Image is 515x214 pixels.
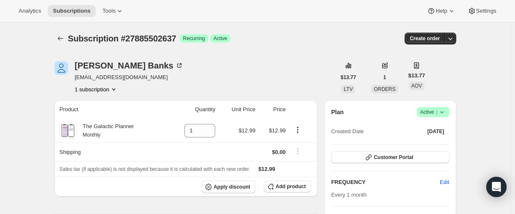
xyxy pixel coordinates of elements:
[436,109,437,115] span: |
[55,143,168,161] th: Shipping
[55,33,66,44] button: Subscriptions
[14,5,46,17] button: Analytics
[75,85,118,93] button: Product actions
[384,74,386,81] span: 1
[331,151,449,163] button: Customer Portal
[183,35,205,42] span: Recurring
[272,149,286,155] span: $0.00
[344,86,353,92] span: LTV
[218,100,258,119] th: Unit Price
[440,178,449,187] span: Edit
[214,35,227,42] span: Active
[463,5,501,17] button: Settings
[486,177,507,197] div: Open Intercom Messenger
[202,181,255,193] button: Apply discount
[435,176,454,189] button: Edit
[427,128,444,135] span: [DATE]
[374,86,395,92] span: ORDERS
[422,5,460,17] button: Help
[55,100,168,119] th: Product
[336,71,362,83] button: $13.77
[19,8,41,14] span: Analytics
[374,154,413,161] span: Customer Portal
[331,178,440,187] h2: FREQUENCY
[264,181,311,192] button: Add product
[60,166,250,172] span: Sales tax (if applicable) is not displayed because it is calculated with each new order.
[476,8,496,14] span: Settings
[410,35,440,42] span: Create order
[331,192,367,198] span: Every 1 month
[405,33,445,44] button: Create order
[331,108,344,116] h2: Plan
[75,61,184,70] div: [PERSON_NAME] Banks
[422,126,449,137] button: [DATE]
[291,125,304,134] button: Product actions
[341,74,356,81] span: $13.77
[102,8,115,14] span: Tools
[378,71,392,83] button: 1
[97,5,129,17] button: Tools
[168,100,218,119] th: Quantity
[420,108,446,116] span: Active
[291,146,304,156] button: Shipping actions
[258,166,275,172] span: $12.99
[60,122,75,139] img: product img
[75,73,184,82] span: [EMAIL_ADDRESS][DOMAIN_NAME]
[77,122,134,139] div: The Galactic Planner
[214,184,250,190] span: Apply discount
[276,183,306,190] span: Add product
[411,83,422,89] span: AOV
[238,127,255,134] span: $12.99
[436,8,447,14] span: Help
[331,127,364,136] span: Created Date
[48,5,96,17] button: Subscriptions
[258,100,288,119] th: Price
[68,34,176,43] span: Subscription #27885502637
[83,132,101,138] small: Monthly
[408,71,425,80] span: $13.77
[53,8,90,14] span: Subscriptions
[269,127,286,134] span: $12.99
[55,61,68,75] span: Nichole Banks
